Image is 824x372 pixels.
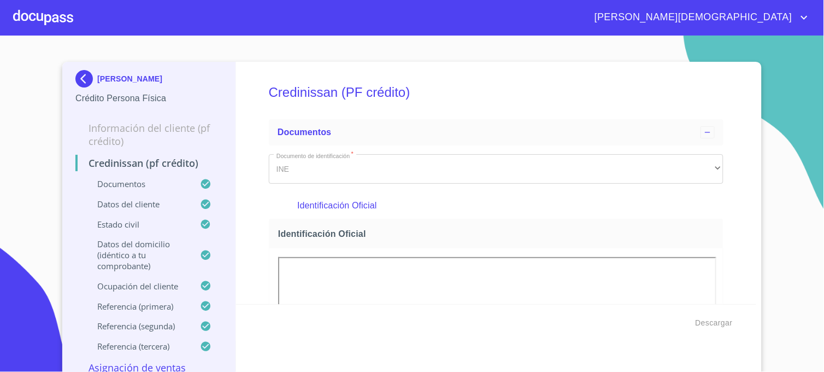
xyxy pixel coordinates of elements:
[75,281,200,292] p: Ocupación del Cliente
[586,9,811,26] button: account of current user
[75,321,200,332] p: Referencia (segunda)
[696,316,733,330] span: Descargar
[269,154,723,184] div: INE
[278,127,331,137] span: Documentos
[75,121,222,148] p: Información del cliente (PF crédito)
[75,156,222,170] p: Credinissan (PF crédito)
[278,228,719,240] span: Identificación Oficial
[269,70,723,115] h5: Credinissan (PF crédito)
[75,92,222,105] p: Crédito Persona Física
[586,9,798,26] span: [PERSON_NAME][DEMOGRAPHIC_DATA]
[75,199,200,210] p: Datos del cliente
[75,341,200,352] p: Referencia (tercera)
[97,74,162,83] p: [PERSON_NAME]
[297,199,694,212] p: Identificación Oficial
[75,178,200,189] p: Documentos
[691,313,737,333] button: Descargar
[75,239,200,271] p: Datos del domicilio (idéntico a tu comprobante)
[269,119,723,146] div: Documentos
[75,70,97,88] img: Docupass spot blue
[75,219,200,230] p: Estado Civil
[75,301,200,312] p: Referencia (primera)
[75,70,222,92] div: [PERSON_NAME]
